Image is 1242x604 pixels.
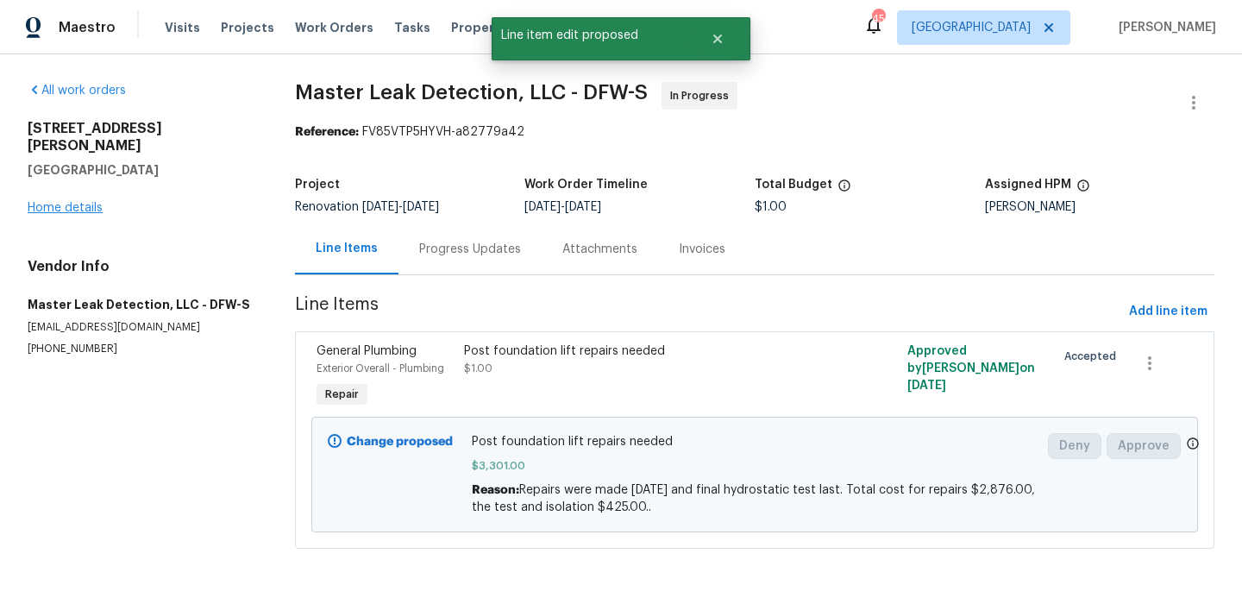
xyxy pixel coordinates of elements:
[318,386,366,403] span: Repair
[464,343,823,360] div: Post foundation lift repairs needed
[295,123,1214,141] div: FV85VTP5HYVH-a82779a42
[317,363,444,374] span: Exterior Overall - Plumbing
[524,201,561,213] span: [DATE]
[28,161,254,179] h5: [GEOGRAPHIC_DATA]
[670,87,736,104] span: In Progress
[59,19,116,36] span: Maestro
[295,19,373,36] span: Work Orders
[419,241,521,258] div: Progress Updates
[524,201,601,213] span: -
[985,179,1071,191] h5: Assigned HPM
[1048,433,1101,459] button: Deny
[28,320,254,335] p: [EMAIL_ADDRESS][DOMAIN_NAME]
[679,241,725,258] div: Invoices
[295,82,648,103] span: Master Leak Detection, LLC - DFW-S
[472,484,1035,513] span: Repairs were made [DATE] and final hydrostatic test last. Total cost for repairs $2,876.00, the t...
[907,380,946,392] span: [DATE]
[755,179,832,191] h5: Total Budget
[565,201,601,213] span: [DATE]
[451,19,518,36] span: Properties
[1076,179,1090,201] span: The hpm assigned to this work order.
[28,342,254,356] p: [PHONE_NUMBER]
[464,363,492,374] span: $1.00
[907,345,1035,392] span: Approved by [PERSON_NAME] on
[755,201,787,213] span: $1.00
[1129,301,1207,323] span: Add line item
[362,201,439,213] span: -
[317,345,417,357] span: General Plumbing
[28,258,254,275] h4: Vendor Info
[562,241,637,258] div: Attachments
[165,19,200,36] span: Visits
[472,484,519,496] span: Reason:
[28,120,254,154] h2: [STREET_ADDRESS][PERSON_NAME]
[524,179,648,191] h5: Work Order Timeline
[28,85,126,97] a: All work orders
[1186,437,1200,455] span: Only a market manager or an area construction manager can approve
[394,22,430,34] span: Tasks
[912,19,1031,36] span: [GEOGRAPHIC_DATA]
[1112,19,1216,36] span: [PERSON_NAME]
[492,17,689,53] span: Line item edit proposed
[295,201,439,213] span: Renovation
[28,202,103,214] a: Home details
[837,179,851,201] span: The total cost of line items that have been proposed by Opendoor. This sum includes line items th...
[689,22,746,56] button: Close
[295,126,359,138] b: Reference:
[362,201,398,213] span: [DATE]
[221,19,274,36] span: Projects
[1122,296,1214,328] button: Add line item
[985,201,1215,213] div: [PERSON_NAME]
[1107,433,1181,459] button: Approve
[472,457,1038,475] span: $3,301.00
[472,433,1038,450] span: Post foundation lift repairs needed
[316,240,378,257] div: Line Items
[403,201,439,213] span: [DATE]
[872,10,884,28] div: 45
[1064,348,1123,365] span: Accepted
[295,179,340,191] h5: Project
[295,296,1122,328] span: Line Items
[28,296,254,313] h5: Master Leak Detection, LLC - DFW-S
[347,436,453,448] b: Change proposed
